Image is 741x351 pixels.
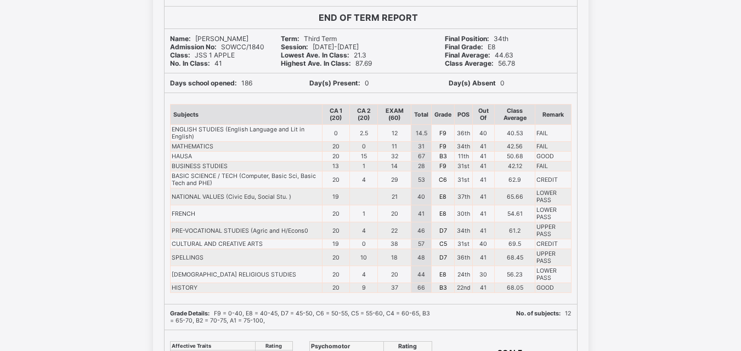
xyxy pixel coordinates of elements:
td: 30 [473,266,495,283]
td: 20 [322,266,349,283]
td: 42.56 [494,142,535,152]
span: 21.3 [281,51,366,59]
td: 12 [378,125,411,142]
td: 40.53 [494,125,535,142]
td: MATHEMATICS [170,142,322,152]
td: 0 [322,125,349,142]
th: Remark [535,105,571,125]
th: Subjects [170,105,322,125]
td: LOWER PASS [535,266,571,283]
td: F9 [432,162,455,171]
td: 46 [411,222,432,239]
span: F9 = 0-40, E8 = 40-45, D7 = 45-50, C6 = 50-55, C5 = 55-60, C4 = 60-65, B3 = 65-70, B2 = 70-75, A1... [170,310,430,324]
td: 20 [322,152,349,162]
th: Rating [256,342,292,350]
b: Highest Ave. In Class: [281,59,351,67]
b: Name: [170,34,191,43]
td: 32 [378,152,411,162]
td: ENGLISH STUDIES (English Language and Lit in English) [170,125,322,142]
td: 13 [322,162,349,171]
td: 41 [411,205,432,222]
th: CA 1 (20) [322,105,349,125]
th: EXAM (60) [378,105,411,125]
td: 18 [378,249,411,266]
td: 48 [411,249,432,266]
td: CULTURAL AND CREATIVE ARTS [170,239,322,249]
td: LOWER PASS [535,205,571,222]
td: 4 [349,171,378,188]
td: 66 [411,283,432,293]
td: HISTORY [170,283,322,293]
b: END OF TERM REPORT [319,12,418,23]
span: 41 [170,59,222,67]
b: Days school opened: [170,79,237,87]
td: 0 [349,142,378,152]
td: 28 [411,162,432,171]
td: 31st [455,171,473,188]
td: [DEMOGRAPHIC_DATA] RELIGIOUS STUDIES [170,266,322,283]
b: Lowest Ave. In Class: [281,51,349,59]
span: 44.63 [445,51,513,59]
td: 19 [322,188,349,205]
td: BUSINESS STUDIES [170,162,322,171]
td: 21 [378,188,411,205]
th: POS [455,105,473,125]
td: B3 [432,152,455,162]
td: 14 [378,162,411,171]
td: 41 [473,249,495,266]
td: E8 [432,205,455,222]
td: 36th [455,125,473,142]
td: 11th [455,152,473,162]
th: Affective Traits [170,342,256,350]
td: PRE-VOCATIONAL STUDIES (Agric and H/Econs0 [170,222,322,239]
b: Final Grade: [445,43,483,51]
td: 37 [378,283,411,293]
td: CREDIT [535,171,571,188]
span: E8 [445,43,495,51]
td: FRENCH [170,205,322,222]
td: 20 [322,249,349,266]
b: Admission No: [170,43,217,51]
b: Grade Details: [170,310,210,317]
td: F9 [432,125,455,142]
td: 61.2 [494,222,535,239]
td: NATIONAL VALUES (Civic Edu, Social Stu. ) [170,188,322,205]
span: Third Term [281,34,337,43]
td: 37th [455,188,473,205]
b: Session: [281,43,308,51]
b: Final Position: [445,34,489,43]
b: No. In Class: [170,59,210,67]
td: 34th [455,222,473,239]
td: C5 [432,239,455,249]
td: 62.9 [494,171,535,188]
span: 34th [445,34,508,43]
td: 41 [473,162,495,171]
td: 4 [349,222,378,239]
td: C6 [432,171,455,188]
td: 41 [473,283,495,293]
td: 41 [473,205,495,222]
td: GOOD [535,283,571,293]
td: FAIL [535,142,571,152]
td: E8 [432,188,455,205]
td: 54.61 [494,205,535,222]
td: 20 [322,283,349,293]
td: 20 [378,205,411,222]
td: 41 [473,171,495,188]
td: 29 [378,171,411,188]
td: SPELLINGS [170,249,322,266]
td: 22nd [455,283,473,293]
td: E8 [432,266,455,283]
td: 40 [473,125,495,142]
td: 31st [455,239,473,249]
td: 20 [322,171,349,188]
td: 65.66 [494,188,535,205]
th: Class Average [494,105,535,125]
td: FAIL [535,125,571,142]
b: Day(s) Present: [309,79,360,87]
td: HAUSA [170,152,322,162]
b: Class Average: [445,59,494,67]
td: 20 [322,205,349,222]
b: Day(s) Absent [449,79,496,87]
td: CREDIT [535,239,571,249]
